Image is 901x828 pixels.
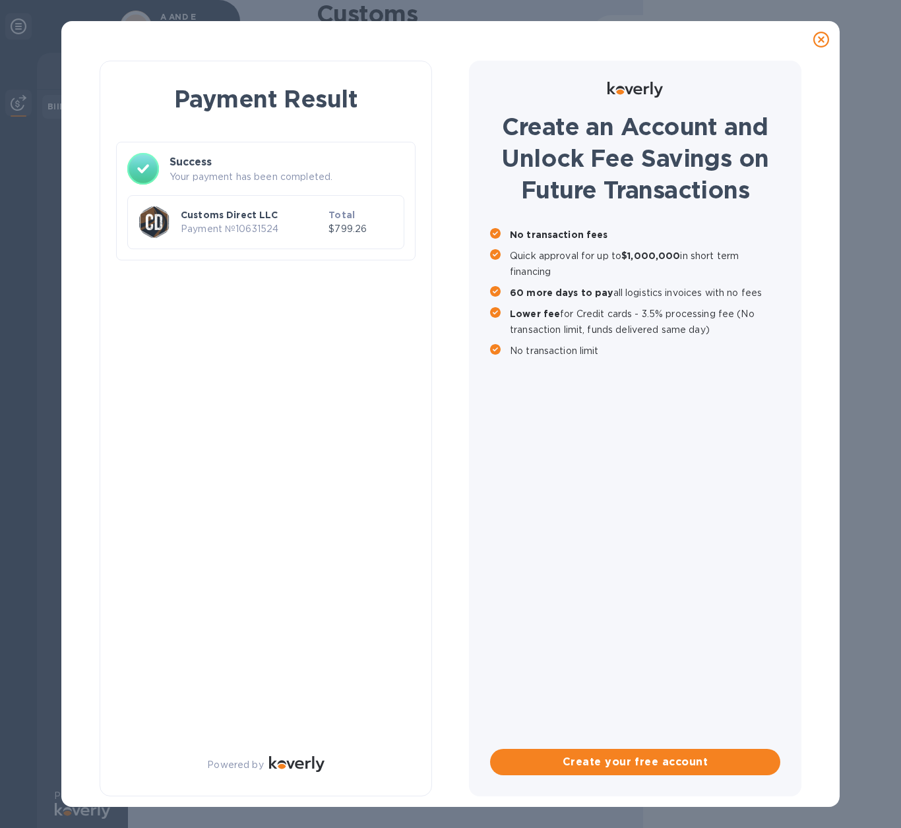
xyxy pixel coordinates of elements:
p: No transaction limit [510,343,780,359]
b: Total [328,210,355,220]
span: Create your free account [501,754,770,770]
h1: Create an Account and Unlock Fee Savings on Future Transactions [490,111,780,206]
p: for Credit cards - 3.5% processing fee (No transaction limit, funds delivered same day) [510,306,780,338]
p: Powered by [207,758,263,772]
p: Payment № 10631524 [181,222,323,236]
h3: Success [170,154,404,170]
p: Customs Direct LLC [181,208,323,222]
b: No transaction fees [510,229,608,240]
b: Lower fee [510,309,560,319]
p: all logistics invoices with no fees [510,285,780,301]
img: Logo [269,756,325,772]
p: $799.26 [328,222,393,236]
button: Create your free account [490,749,780,775]
b: $1,000,000 [621,251,680,261]
p: Your payment has been completed. [170,170,404,184]
p: Quick approval for up to in short term financing [510,248,780,280]
b: 60 more days to pay [510,287,613,298]
h1: Payment Result [121,82,410,115]
img: Logo [607,82,663,98]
